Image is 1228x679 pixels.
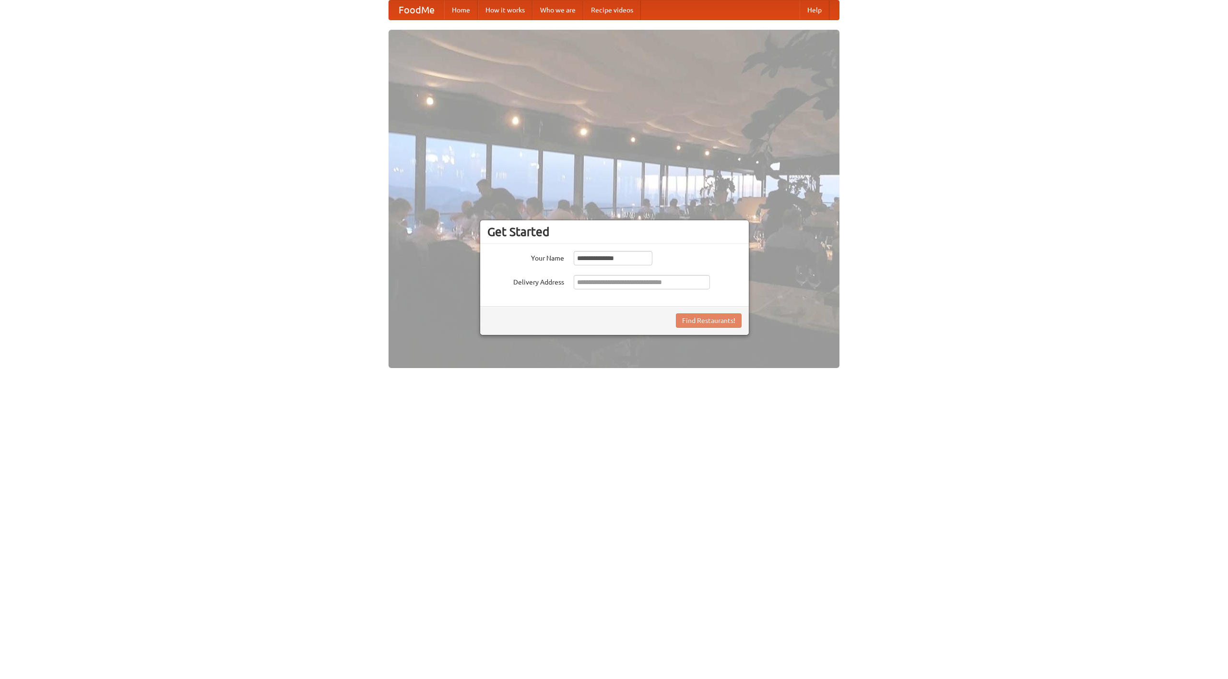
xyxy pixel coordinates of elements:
a: Recipe videos [583,0,641,20]
a: Home [444,0,478,20]
a: How it works [478,0,532,20]
button: Find Restaurants! [676,313,742,328]
a: Help [800,0,829,20]
label: Your Name [487,251,564,263]
h3: Get Started [487,225,742,239]
a: FoodMe [389,0,444,20]
a: Who we are [532,0,583,20]
label: Delivery Address [487,275,564,287]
